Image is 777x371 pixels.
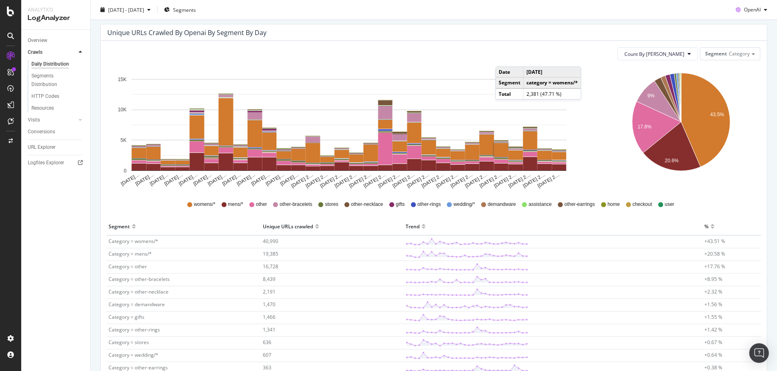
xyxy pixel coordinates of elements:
[637,124,651,130] text: 17.8%
[28,116,40,124] div: Visits
[648,93,655,99] text: 9%
[28,143,55,152] div: URL Explorer
[710,112,724,117] text: 43.5%
[107,67,591,189] svg: A chart.
[256,201,267,208] span: other
[31,92,59,101] div: HTTP Codes
[704,314,722,320] span: +1.55 %
[705,50,727,57] span: Segment
[118,77,127,82] text: 15K
[608,201,620,208] span: home
[729,50,750,57] span: Category
[194,201,215,208] span: womens/*
[704,288,722,295] span: +2.32 %
[109,263,147,270] span: Category = other
[624,51,684,57] span: Count By Day
[564,201,595,208] span: other-earrings
[704,263,725,270] span: +17.76 %
[107,29,266,37] div: Unique URLs crawled by openai by Segment by Day
[109,314,144,320] span: Category = gifts
[109,276,170,283] span: Category = other-bracelets
[704,339,722,346] span: +0.67 %
[524,67,581,77] td: [DATE]
[28,48,76,57] a: Crawls
[665,158,679,163] text: 20.6%
[528,201,552,208] span: assistance
[496,88,524,99] td: Total
[496,67,524,77] td: Date
[704,276,722,283] span: +8.95 %
[704,364,722,371] span: +0.38 %
[704,351,722,358] span: +0.64 %
[749,343,769,363] div: Open Intercom Messenger
[109,351,158,358] span: Category = wedding/*
[124,168,127,174] text: 0
[228,201,243,208] span: mens/*
[28,128,55,136] div: Conversions
[28,116,76,124] a: Visits
[31,104,84,113] a: Resources
[109,220,130,233] div: Segment
[109,250,152,257] span: Category = mens/*
[263,238,278,245] span: 40,990
[118,107,127,113] text: 10K
[28,143,84,152] a: URL Explorer
[351,201,383,208] span: other-necklace
[109,288,169,295] span: Category = other-necklace
[603,67,759,189] svg: A chart.
[263,250,278,257] span: 19,385
[488,201,516,208] span: demandware
[453,201,475,208] span: wedding/*
[496,77,524,88] td: Segment
[263,326,275,333] span: 1,341
[28,48,42,57] div: Crawls
[704,301,722,308] span: +1.56 %
[704,238,725,245] span: +43.51 %
[31,60,69,68] div: Daily Distribution
[524,77,581,88] td: category = womens/*
[744,6,761,13] span: OpenAI
[617,47,698,60] button: Count By [PERSON_NAME]
[263,364,271,371] span: 363
[28,159,64,167] div: Logfiles Explorer
[173,6,196,13] span: Segments
[263,288,275,295] span: 2,191
[665,201,674,208] span: user
[417,201,441,208] span: other-rings
[28,13,84,23] div: LogAnalyzer
[31,104,54,113] div: Resources
[704,326,722,333] span: +1.42 %
[161,3,199,16] button: Segments
[108,6,144,13] span: [DATE] - [DATE]
[263,276,275,283] span: 8,439
[109,301,165,308] span: Category = demandware
[280,201,312,208] span: other-bracelets
[263,351,271,358] span: 607
[109,326,160,333] span: Category = other-rings
[109,238,158,245] span: Category = womens/*
[704,250,725,257] span: +20.58 %
[263,339,271,346] span: 636
[28,128,84,136] a: Conversions
[28,36,47,45] div: Overview
[120,137,127,143] text: 5K
[28,7,84,13] div: Analytics
[406,220,420,233] div: Trend
[28,159,84,167] a: Logfiles Explorer
[97,3,154,16] button: [DATE] - [DATE]
[704,220,708,233] div: %
[263,263,278,270] span: 16,728
[633,201,652,208] span: checkout
[109,364,168,371] span: Category = other-earrings
[263,314,275,320] span: 1,466
[28,36,84,45] a: Overview
[325,201,338,208] span: stores
[263,220,313,233] div: Unique URLs crawled
[31,60,84,68] a: Daily Distribution
[733,3,770,16] button: OpenAI
[524,88,581,99] td: 2,381 (47.71 %)
[263,301,275,308] span: 1,470
[31,72,77,89] div: Segments Distribution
